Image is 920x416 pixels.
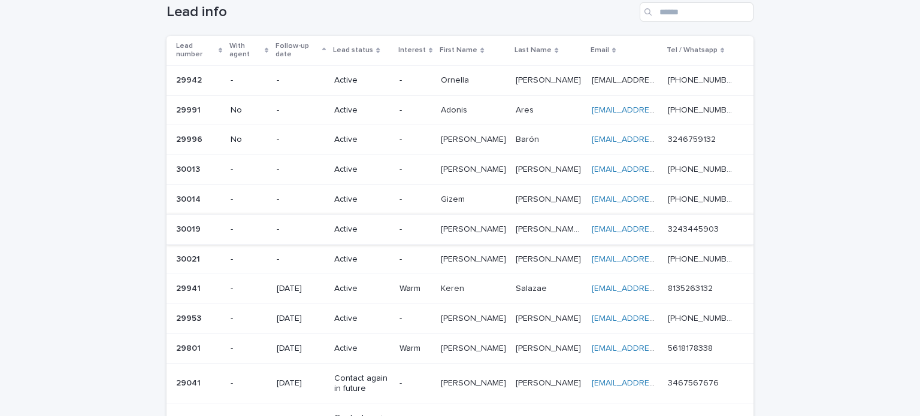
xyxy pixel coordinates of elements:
p: [PHONE_NUMBER] [668,192,737,205]
p: [PERSON_NAME] [441,341,509,354]
p: Warm [400,344,431,354]
p: 29041 [176,376,203,388]
tr: 3001430014 --Active-GizemGizem [PERSON_NAME][PERSON_NAME] [EMAIL_ADDRESS][DOMAIN_NAME] [PHONE_NUM... [167,184,753,214]
p: - [400,378,431,388]
p: Ornella [441,73,471,86]
p: Follow-up date [276,40,319,62]
p: No [231,135,268,145]
a: [EMAIL_ADDRESS][DOMAIN_NAME] [592,195,727,204]
p: 30014 [176,192,203,205]
input: Search [640,2,753,22]
tr: 2904129041 -[DATE]Contact again in future-[PERSON_NAME][PERSON_NAME] [PERSON_NAME][PERSON_NAME] [... [167,363,753,403]
p: Warm [400,284,431,294]
a: [EMAIL_ADDRESS][DOMAIN_NAME] [592,225,727,233]
p: 29991 [176,103,203,116]
p: Barón [516,132,541,145]
p: - [277,254,325,265]
p: Lead status [333,44,373,57]
p: [PHONE_NUMBER] [668,162,737,175]
tr: 2994129941 -[DATE]ActiveWarmKerenKeren SalazaeSalazae [EMAIL_ADDRESS][DOMAIN_NAME] 81352631328135... [167,274,753,304]
a: [EMAIL_ADDRESS][DOMAIN_NAME] [592,379,727,387]
p: - [277,195,325,205]
p: Active [334,254,390,265]
p: GOMEZ GOMEZ [516,222,584,235]
a: [EMAIL_ADDRESS][DOMAIN_NAME] [592,255,727,263]
p: [PHONE_NUMBER] [668,311,737,324]
p: - [400,254,431,265]
p: Active [334,284,390,294]
p: - [400,224,431,235]
p: - [400,135,431,145]
p: 29941 [176,281,203,294]
tr: 3001330013 --Active-[PERSON_NAME][PERSON_NAME] [PERSON_NAME][PERSON_NAME] [EMAIL_ADDRESS][DOMAIN_... [167,155,753,185]
p: - [400,165,431,175]
p: - [231,75,268,86]
tr: 2994229942 --Active-OrnellaOrnella [PERSON_NAME][PERSON_NAME] [EMAIL_ADDRESS][EMAIL_ADDRESS] [PHO... [167,65,753,95]
p: Email [591,44,609,57]
p: Salazae [516,281,549,294]
p: Interest [398,44,426,57]
h1: Lead info [167,4,635,21]
tr: 2999629996 No-Active-[PERSON_NAME][PERSON_NAME] BarónBarón [EMAIL_ADDRESS][DOMAIN_NAME] 324675913... [167,125,753,155]
p: Active [334,344,390,354]
p: [DATE] [277,344,325,354]
p: - [277,105,325,116]
p: [PERSON_NAME] [441,252,509,265]
p: - [231,314,268,324]
p: Adonis [441,103,470,116]
tr: 3001930019 --Active-[PERSON_NAME][PERSON_NAME] [PERSON_NAME] [PERSON_NAME][PERSON_NAME] [PERSON_N... [167,214,753,244]
p: Gizem [441,192,467,205]
p: First Name [440,44,477,57]
p: +54 9 11 6900-5291 [668,73,737,86]
p: - [400,105,431,116]
p: Tel / Whatsapp [667,44,718,57]
tr: 3002130021 --Active-[PERSON_NAME][PERSON_NAME] [PERSON_NAME][PERSON_NAME] [EMAIL_ADDRESS][DOMAIN_... [167,244,753,274]
a: [EMAIL_ADDRESS][DOMAIN_NAME] [592,165,727,174]
p: Active [334,314,390,324]
p: - [400,75,431,86]
a: [EMAIL_ADDRESS][DOMAIN_NAME] [592,135,727,144]
p: [PERSON_NAME] [516,341,583,354]
a: [EMAIL_ADDRESS][DOMAIN_NAME] [592,314,727,323]
p: - [400,314,431,324]
p: MARIO ALBERTO [441,222,509,235]
p: 30019 [176,222,203,235]
p: - [277,224,325,235]
a: [EMAIL_ADDRESS][DOMAIN_NAME] [592,106,727,114]
p: - [231,344,268,354]
p: 5618178338 [668,341,715,354]
p: [PERSON_NAME] [516,311,583,324]
tr: 2999129991 No-Active-AdonisAdonis AresAres [EMAIL_ADDRESS][DOMAIN_NAME] [PHONE_NUMBER][PHONE_NUMBER] [167,95,753,125]
p: [PERSON_NAME] [516,73,583,86]
p: Last Name [515,44,552,57]
p: ornellagi85@hotmail.con [592,73,661,86]
a: [EMAIL_ADDRESS][DOMAIN_NAME] [592,284,727,293]
p: Active [334,224,390,235]
p: Active [334,105,390,116]
p: Active [334,165,390,175]
p: [PERSON_NAME] [516,376,583,388]
p: [DATE] [277,314,325,324]
tr: 2995329953 -[DATE]Active-[PERSON_NAME][PERSON_NAME] [PERSON_NAME][PERSON_NAME] [EMAIL_ADDRESS][DO... [167,304,753,334]
p: [PERSON_NAME] [441,311,509,324]
p: Active [334,135,390,145]
p: Contact again in future [334,374,390,394]
p: 30021 [176,252,202,265]
p: - [231,378,268,388]
p: Active [334,195,390,205]
p: [PERSON_NAME] [516,162,583,175]
p: 29953 [176,311,204,324]
p: - [277,135,325,145]
p: [PERSON_NAME] [441,132,509,145]
p: 29942 [176,73,204,86]
p: Active [334,75,390,86]
p: [DATE] [277,284,325,294]
p: - [231,284,268,294]
p: 3246759132 [668,132,718,145]
p: [PHONE_NUMBER] [668,103,737,116]
p: [PERSON_NAME] [516,252,583,265]
p: [PERSON_NAME] [441,376,509,388]
p: Ares [516,103,536,116]
p: 8135263132 [668,281,715,294]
